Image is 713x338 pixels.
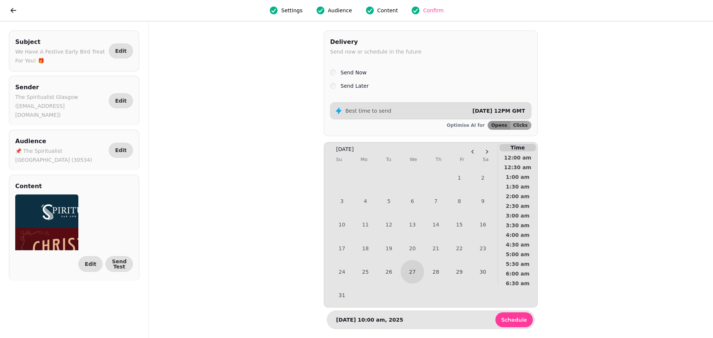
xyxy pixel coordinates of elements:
span: 12:00 am [504,155,531,160]
p: Time [499,144,536,151]
button: Schedule [495,312,533,327]
button: Wednesday, August 20th, 2025 [401,236,424,260]
span: Audience [328,7,352,14]
span: 2:30 am [504,203,531,209]
label: Send Now [341,68,367,77]
label: Send Later [341,81,369,90]
span: 1:00 am [504,174,531,180]
span: 3:00 am [504,213,531,218]
button: 2:00 am [498,191,537,201]
button: 2:30 am [498,201,537,211]
h2: Audience [15,136,106,147]
button: Send Test [105,256,133,272]
button: Saturday, August 2nd, 2025 [471,166,495,189]
span: 2:00 am [504,194,531,199]
button: Friday, August 29th, 2025 [447,260,471,283]
button: Wednesday, August 27th, 2025, selected [401,260,424,283]
span: Confirm [423,7,443,14]
span: 6:00 am [504,271,531,276]
button: Friday, August 8th, 2025 [447,189,471,213]
button: Sunday, August 3rd, 2025 [330,189,354,213]
button: 3:30 am [498,220,537,230]
button: Today, Monday, August 25th, 2025 [354,261,376,283]
button: Edit [109,44,133,58]
button: 3:00 am [498,211,537,220]
h2: Content [15,181,42,191]
span: 5:30 am [504,261,531,267]
button: 5:30 am [498,259,537,269]
span: 12:30 am [504,165,531,170]
button: Saturday, August 16th, 2025 [471,213,495,236]
span: 4:00 am [504,232,531,238]
h2: Sender [15,82,106,93]
button: 6:00 am [498,269,537,279]
button: Saturday, August 23rd, 2025 [471,236,495,260]
th: Wednesday [410,153,417,166]
button: 6:30 am [498,279,537,288]
button: Sunday, August 10th, 2025 [330,213,354,236]
span: Edit [115,48,127,54]
th: Tuesday [386,153,391,166]
h2: Delivery [330,37,421,47]
p: We Have A Festive Early Bird Treat For You! 🎁 [15,47,106,65]
span: [DATE] 12PM GMT [472,108,525,114]
button: 5:00 am [498,250,537,259]
span: Edit [115,98,127,103]
span: 3:30 am [504,223,531,228]
p: The Spiritualist Glasgow ([EMAIL_ADDRESS][DOMAIN_NAME]) [15,93,106,119]
p: [DATE] 10:00 am, 2025 [336,316,403,323]
th: Sunday [336,153,342,166]
span: 5:00 am [504,252,531,257]
button: Opens [488,121,510,129]
button: Sunday, August 31st, 2025 [330,284,354,307]
button: Friday, August 1st, 2025 [447,166,471,189]
button: Wednesday, August 13th, 2025 [401,213,424,236]
button: Monday, August 18th, 2025 [354,236,377,260]
button: Thursday, August 7th, 2025 [424,189,447,213]
button: Edit [109,93,133,108]
th: Friday [460,153,464,166]
p: Best time to send [345,107,391,115]
span: Edit [85,261,96,267]
button: Tuesday, August 12th, 2025 [377,213,401,236]
span: 1:30 am [504,184,531,189]
button: go back [6,3,21,18]
button: 12:00 am [498,153,537,162]
button: Edit [109,143,133,158]
button: Tuesday, August 26th, 2025 [377,260,401,283]
p: 📌 The Spiritualist [GEOGRAPHIC_DATA] (30534) [15,147,106,164]
th: Thursday [436,153,442,166]
button: Monday, August 4th, 2025 [354,189,377,213]
button: Edit [78,256,102,272]
button: Saturday, August 30th, 2025 [471,260,495,283]
button: 1:30 am [498,182,537,191]
button: Tuesday, August 5th, 2025 [377,189,401,213]
p: Send now or schedule in the future [330,47,421,56]
span: Clicks [513,123,528,128]
button: Go to the Next Month [481,145,493,158]
button: Sunday, August 17th, 2025 [330,236,354,260]
button: Thursday, August 14th, 2025 [424,213,447,236]
button: Saturday, August 9th, 2025 [471,189,495,213]
h2: Subject [15,37,106,47]
button: Monday, August 11th, 2025 [354,213,377,236]
span: 4:30 am [504,242,531,247]
th: Saturday [483,153,489,166]
button: Friday, August 15th, 2025 [447,213,471,236]
span: Edit [115,148,127,153]
button: 4:00 am [498,230,537,240]
button: 1:00 am [498,172,537,182]
span: Content [377,7,398,14]
table: August 2025 [330,153,495,307]
span: Opens [491,123,507,128]
span: Send Test [112,259,127,269]
button: Thursday, August 28th, 2025 [424,260,447,283]
button: Wednesday, August 6th, 2025 [401,189,424,213]
button: 4:30 am [498,240,537,250]
span: Schedule [501,317,527,322]
span: 6:30 am [504,281,531,286]
th: Monday [361,153,368,166]
span: [DATE] [336,145,354,153]
button: Friday, August 22nd, 2025 [447,236,471,260]
span: Settings [281,7,302,14]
